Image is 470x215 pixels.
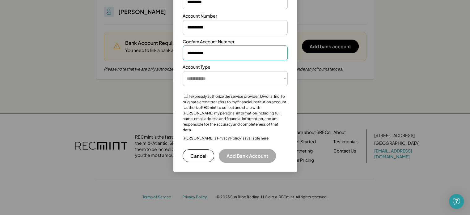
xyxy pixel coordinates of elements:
[183,64,210,70] div: Account Type
[449,194,464,209] div: Open Intercom Messenger
[183,94,287,132] label: I expressly authorize the service provider, Dwolla, Inc. to originate credit transfers to my fina...
[183,13,217,19] div: Account Number
[219,149,276,163] button: Add Bank Account
[244,136,269,140] a: available here
[183,136,269,141] div: [PERSON_NAME]’s Privacy Policy is .
[183,39,235,45] div: Confirm Account Number
[183,149,214,162] button: Cancel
